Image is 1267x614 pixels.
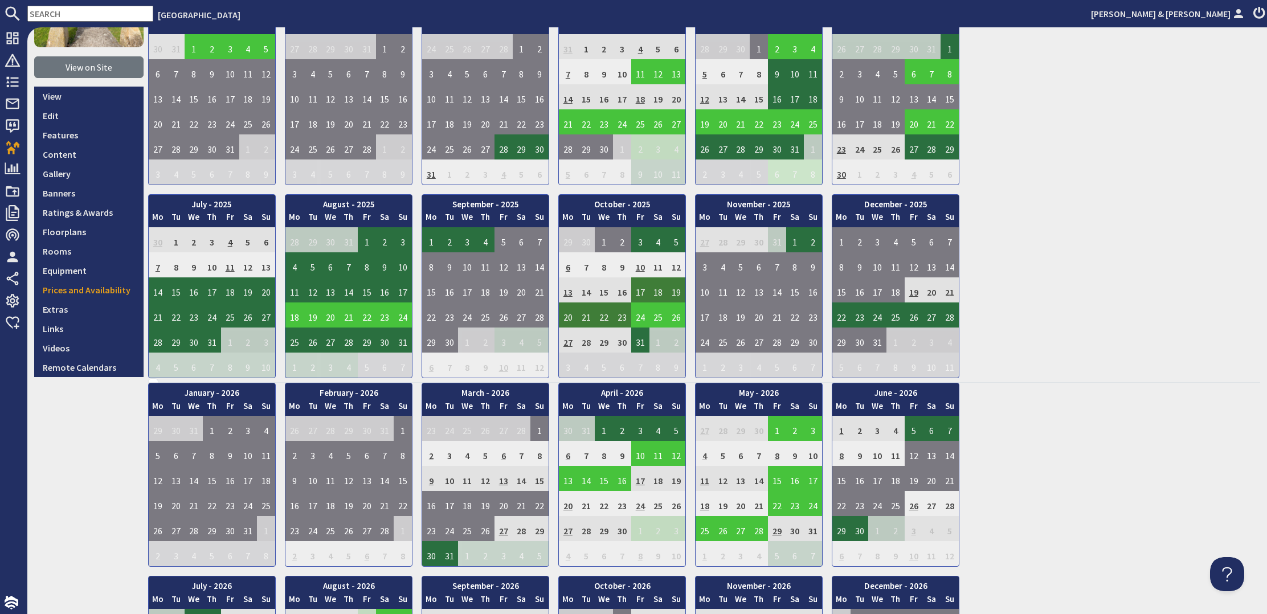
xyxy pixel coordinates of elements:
[868,59,886,84] td: 4
[239,159,258,185] td: 8
[804,84,822,109] td: 18
[34,261,144,280] a: Equipment
[786,159,804,185] td: 7
[613,59,631,84] td: 10
[340,34,358,59] td: 30
[458,34,476,59] td: 26
[513,59,531,84] td: 8
[304,159,322,185] td: 4
[458,211,476,227] th: We
[476,159,494,185] td: 3
[530,211,549,227] th: Su
[149,159,167,185] td: 3
[221,109,239,134] td: 24
[530,109,549,134] td: 23
[376,211,394,227] th: Sa
[696,134,714,159] td: 26
[458,109,476,134] td: 19
[34,183,144,203] a: Banners
[149,195,275,211] th: July - 2025
[34,300,144,319] a: Extras
[494,59,513,84] td: 7
[167,59,185,84] td: 7
[631,134,649,159] td: 2
[34,358,144,377] a: Remote Calendars
[530,84,549,109] td: 16
[577,109,595,134] td: 22
[149,84,167,109] td: 13
[304,211,322,227] th: Tu
[340,84,358,109] td: 13
[613,159,631,185] td: 8
[340,59,358,84] td: 6
[167,84,185,109] td: 14
[868,134,886,159] td: 25
[923,34,941,59] td: 31
[513,159,531,185] td: 5
[613,109,631,134] td: 24
[358,211,376,227] th: Fr
[804,134,822,159] td: 1
[185,59,203,84] td: 8
[285,34,304,59] td: 27
[285,159,304,185] td: 3
[559,134,577,159] td: 28
[667,109,685,134] td: 27
[358,59,376,84] td: 7
[731,59,750,84] td: 7
[34,87,144,106] a: View
[631,59,649,84] td: 11
[714,134,732,159] td: 27
[513,109,531,134] td: 22
[832,34,851,59] td: 26
[304,109,322,134] td: 18
[494,134,513,159] td: 28
[613,34,631,59] td: 3
[649,59,668,84] td: 12
[394,34,412,59] td: 2
[649,159,668,185] td: 10
[804,34,822,59] td: 4
[559,84,577,109] td: 14
[786,84,804,109] td: 17
[440,34,459,59] td: 25
[285,109,304,134] td: 17
[394,59,412,84] td: 9
[34,241,144,261] a: Rooms
[513,211,531,227] th: Sa
[750,84,768,109] td: 15
[731,134,750,159] td: 28
[530,159,549,185] td: 6
[149,211,167,227] th: Mo
[768,159,786,185] td: 6
[257,84,275,109] td: 19
[185,159,203,185] td: 5
[750,109,768,134] td: 22
[239,84,258,109] td: 18
[476,134,494,159] td: 27
[422,84,440,109] td: 10
[832,195,959,211] th: December - 2025
[559,109,577,134] td: 21
[731,84,750,109] td: 14
[851,159,869,185] td: 1
[476,34,494,59] td: 27
[750,134,768,159] td: 29
[458,134,476,159] td: 26
[257,159,275,185] td: 9
[714,109,732,134] td: 20
[941,59,959,84] td: 8
[577,134,595,159] td: 29
[358,109,376,134] td: 21
[923,109,941,134] td: 21
[34,203,144,222] a: Ratings & Awards
[376,34,394,59] td: 1
[285,84,304,109] td: 10
[304,84,322,109] td: 11
[376,59,394,84] td: 8
[376,134,394,159] td: 1
[941,84,959,109] td: 15
[613,84,631,109] td: 17
[239,59,258,84] td: 11
[667,34,685,59] td: 6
